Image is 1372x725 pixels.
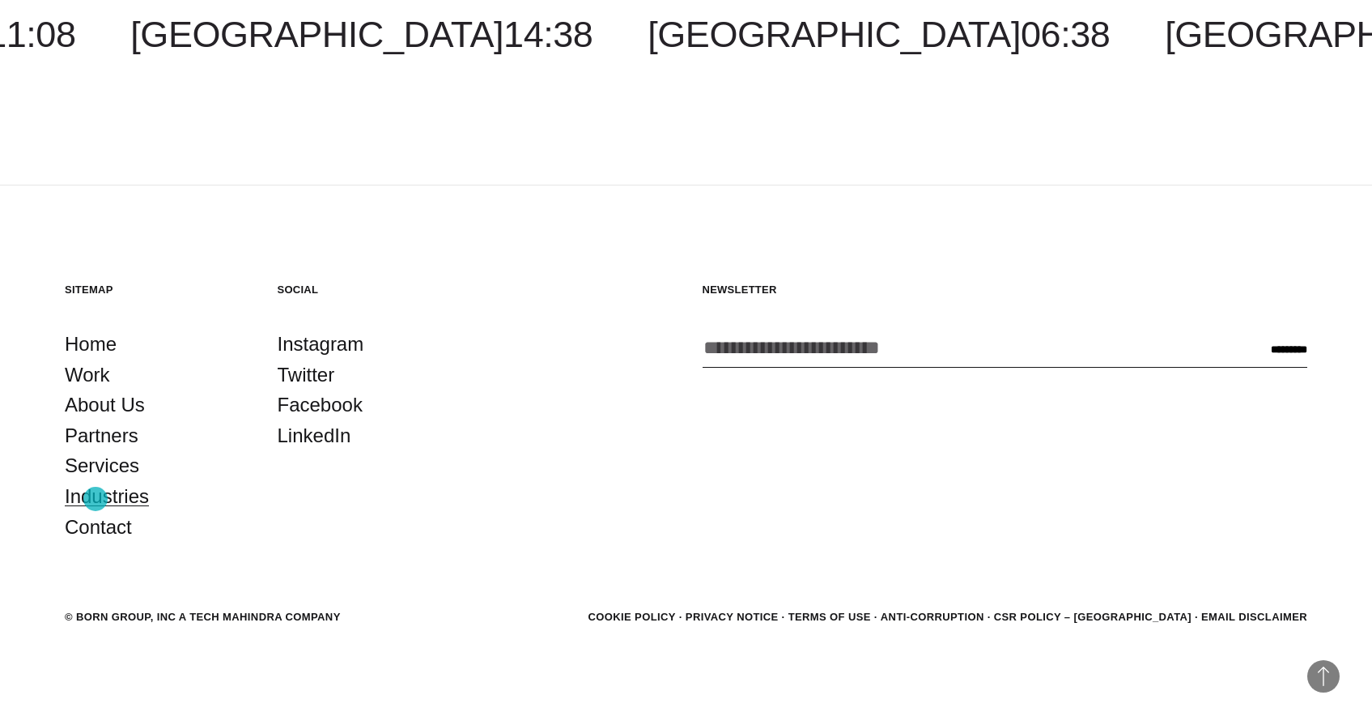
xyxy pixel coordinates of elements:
[881,611,984,623] a: Anti-Corruption
[65,329,117,360] a: Home
[130,14,593,55] a: [GEOGRAPHIC_DATA]14:38
[278,329,364,360] a: Instagram
[278,420,351,451] a: LinkedIn
[65,512,132,543] a: Contact
[503,14,593,55] span: 14:38
[278,360,335,390] a: Twitter
[1201,611,1307,623] a: Email Disclaimer
[703,283,1308,296] h5: Newsletter
[994,611,1191,623] a: CSR POLICY – [GEOGRAPHIC_DATA]
[588,611,675,623] a: Cookie Policy
[278,390,363,420] a: Facebook
[65,360,110,390] a: Work
[65,481,149,512] a: Industries
[788,611,871,623] a: Terms of Use
[65,609,341,625] div: © BORN GROUP, INC A Tech Mahindra Company
[65,420,138,451] a: Partners
[1307,660,1340,693] button: Back to Top
[65,283,245,296] h5: Sitemap
[65,390,145,420] a: About Us
[1021,14,1110,55] span: 06:38
[65,450,139,481] a: Services
[278,283,458,296] h5: Social
[686,611,779,623] a: Privacy Notice
[648,14,1110,55] a: [GEOGRAPHIC_DATA]06:38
